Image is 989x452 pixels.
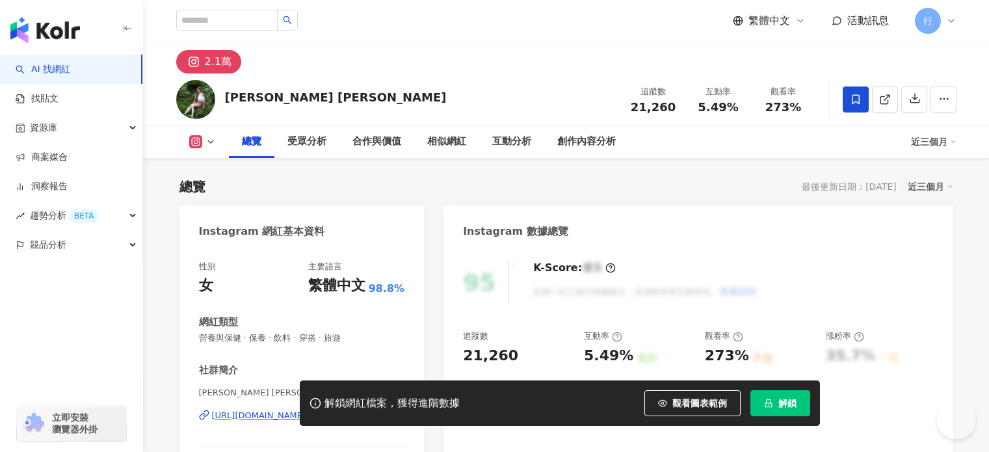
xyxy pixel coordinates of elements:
[584,346,633,366] div: 5.49%
[557,134,616,150] div: 創作內容分析
[176,50,241,73] button: 2.1萬
[16,92,59,105] a: 找貼文
[629,85,678,98] div: 追蹤數
[199,261,216,273] div: 性別
[802,181,896,192] div: 最後更新日期：[DATE]
[764,399,773,408] span: lock
[463,346,518,366] div: 21,260
[644,390,741,416] button: 觀看圖表範例
[283,16,292,25] span: search
[492,134,531,150] div: 互動分析
[923,14,932,28] span: 行
[199,276,213,296] div: 女
[16,180,68,193] a: 洞察報告
[748,14,790,28] span: 繁體中文
[631,100,676,114] span: 21,260
[21,413,46,434] img: chrome extension
[705,330,743,342] div: 觀看率
[16,63,70,76] a: searchAI 找網紅
[69,209,99,222] div: BETA
[750,390,810,416] button: 解鎖
[30,201,99,230] span: 趨勢分析
[242,134,261,150] div: 總覽
[205,53,231,71] div: 2.1萬
[584,330,622,342] div: 互動率
[287,134,326,150] div: 受眾分析
[463,330,488,342] div: 追蹤數
[16,151,68,164] a: 商案媒合
[308,261,342,273] div: 主要語言
[826,330,864,342] div: 漲粉率
[30,230,66,259] span: 競品分析
[778,398,797,408] span: 解鎖
[911,131,956,152] div: 近三個月
[308,276,365,296] div: 繁體中文
[847,14,889,27] span: 活動訊息
[369,282,405,296] span: 98.8%
[17,406,126,441] a: chrome extension立即安裝 瀏覽器外掛
[694,85,743,98] div: 互動率
[463,224,568,239] div: Instagram 數據總覽
[352,134,401,150] div: 合作與價值
[324,397,460,410] div: 解鎖網紅檔案，獲得進階數據
[10,17,80,43] img: logo
[705,346,749,366] div: 273%
[759,85,808,98] div: 觀看率
[179,178,205,196] div: 總覽
[698,101,738,114] span: 5.49%
[199,224,325,239] div: Instagram 網紅基本資料
[16,211,25,220] span: rise
[52,412,98,435] span: 立即安裝 瀏覽器外掛
[533,261,616,275] div: K-Score :
[176,80,215,119] img: KOL Avatar
[30,113,57,142] span: 資源庫
[199,315,238,329] div: 網紅類型
[908,178,953,195] div: 近三個月
[427,134,466,150] div: 相似網紅
[199,364,238,377] div: 社群簡介
[765,101,802,114] span: 273%
[199,332,405,344] span: 營養與保健 · 保養 · 飲料 · 穿搭 · 旅遊
[225,89,447,105] div: [PERSON_NAME] [PERSON_NAME]
[672,398,727,408] span: 觀看圖表範例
